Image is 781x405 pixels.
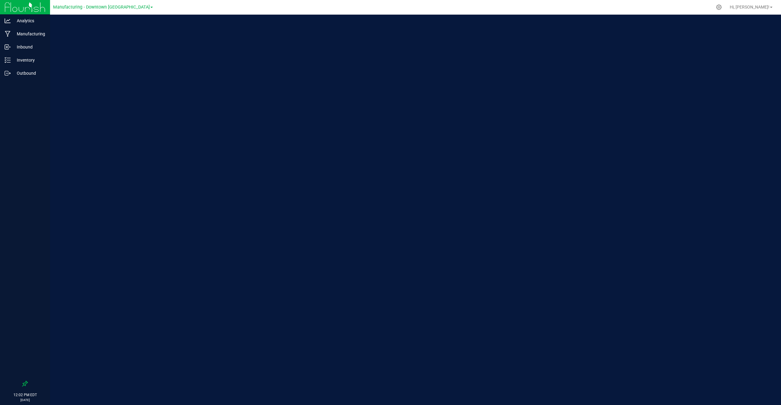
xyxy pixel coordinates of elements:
[22,381,28,387] label: Pin the sidebar to full width on large screens
[11,56,47,64] p: Inventory
[730,5,769,9] span: Hi, [PERSON_NAME]!
[11,30,47,38] p: Manufacturing
[5,18,11,24] inline-svg: Analytics
[11,43,47,51] p: Inbound
[5,31,11,37] inline-svg: Manufacturing
[11,70,47,77] p: Outbound
[5,57,11,63] inline-svg: Inventory
[3,392,47,398] p: 12:02 PM EDT
[53,5,150,10] span: Manufacturing - Downtown [GEOGRAPHIC_DATA]
[5,70,11,76] inline-svg: Outbound
[3,398,47,402] p: [DATE]
[715,4,723,10] div: Manage settings
[5,44,11,50] inline-svg: Inbound
[11,17,47,24] p: Analytics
